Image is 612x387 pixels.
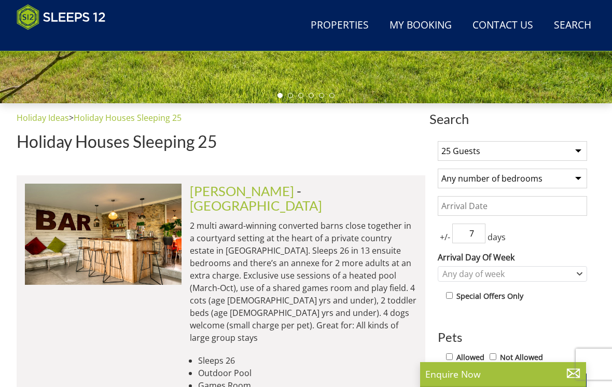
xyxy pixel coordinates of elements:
[385,14,456,37] a: My Booking
[438,196,587,216] input: Arrival Date
[438,251,587,264] label: Arrival Day Of Week
[425,367,581,381] p: Enquire Now
[190,219,417,344] p: 2 multi award-winning converted barns close together in a courtyard setting at the heart of a pri...
[438,330,587,344] h3: Pets
[190,183,294,199] a: [PERSON_NAME]
[485,231,508,243] span: days
[438,231,452,243] span: +/-
[17,132,425,150] h1: Holiday Houses Sleeping 25
[468,14,537,37] a: Contact Us
[456,291,523,302] label: Special Offers Only
[25,184,182,285] img: open-uri20250128-23-iu0esq.original.
[74,112,182,123] a: Holiday Houses Sleeping 25
[440,268,574,280] div: Any day of week
[307,14,373,37] a: Properties
[429,112,595,126] span: Search
[550,14,595,37] a: Search
[17,112,69,123] a: Holiday Ideas
[198,367,417,379] li: Outdoor Pool
[11,36,120,45] iframe: Customer reviews powered by Trustpilot
[190,198,322,213] a: [GEOGRAPHIC_DATA]
[456,352,484,363] label: Allowed
[17,4,106,30] img: Sleeps 12
[198,354,417,367] li: Sleeps 26
[500,352,543,363] label: Not Allowed
[438,266,587,282] div: Combobox
[190,183,322,213] span: -
[69,112,74,123] span: >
